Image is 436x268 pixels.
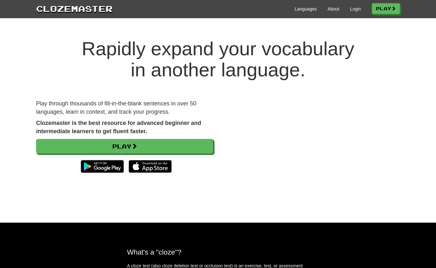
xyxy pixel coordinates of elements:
[372,3,400,14] a: Play
[36,3,113,14] a: Clozemaster
[350,6,361,12] a: Login
[127,248,309,256] h2: What's a "cloze"?
[36,100,213,116] p: Play through thousands of fill-in-the-blank sentences in over 50 languages, learn in context, and...
[129,160,172,173] img: Download_on_the_App_Store_Badge_US-UK_135x40-25178aeef6eb6b83b96f5f2d004eda3bffbb37122de64afbaef7...
[295,6,317,12] a: Languages
[327,6,339,12] a: About
[78,157,127,176] img: Get it on Google Play
[36,139,213,154] a: Play
[36,120,201,134] strong: Clozemaster is the best resource for advanced beginner and intermediate learners to get fluent fa...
